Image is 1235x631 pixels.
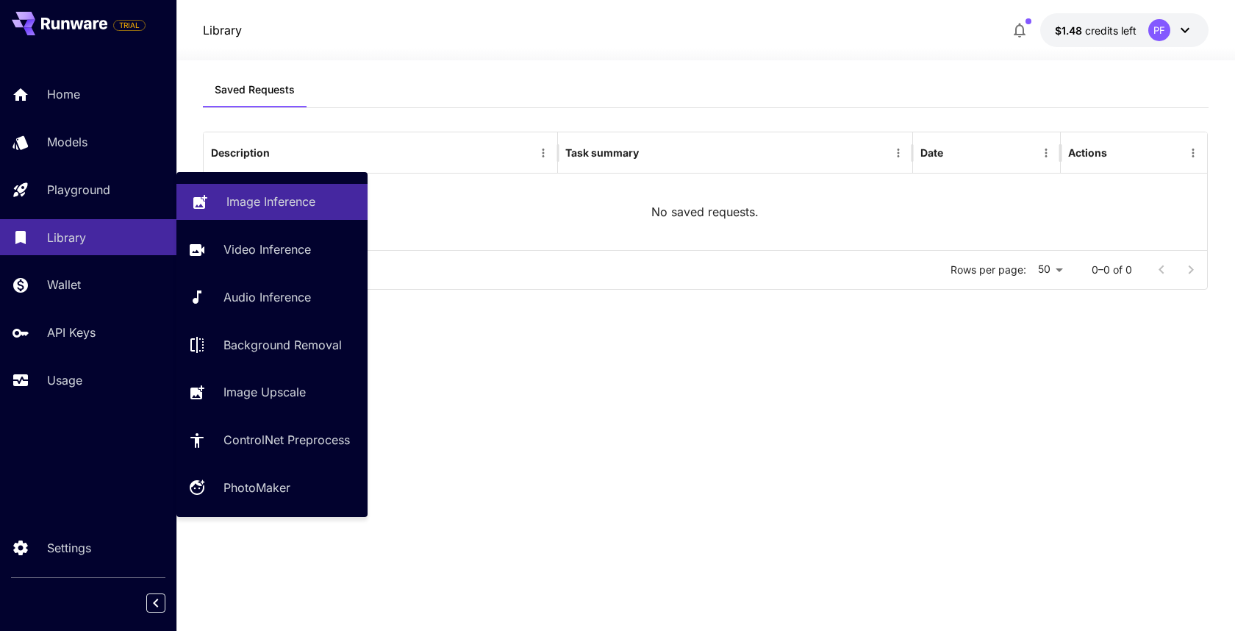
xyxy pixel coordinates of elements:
p: ControlNet Preprocess [223,431,350,449]
a: Audio Inference [176,279,368,315]
button: Menu [533,143,554,163]
div: $1.47616 [1055,23,1136,38]
a: Image Upscale [176,374,368,410]
p: Usage [47,371,82,389]
a: Background Removal [176,327,368,363]
p: Audio Inference [223,288,311,306]
p: Wallet [47,276,81,293]
button: Sort [945,143,965,163]
span: $1.48 [1055,24,1085,37]
p: Playground [47,181,110,199]
p: PhotoMaker [223,479,290,496]
div: Collapse sidebar [157,590,176,616]
p: Image Upscale [223,383,306,401]
button: Menu [888,143,909,163]
p: Home [47,85,80,103]
div: Task summary [565,146,639,159]
div: Actions [1068,146,1107,159]
a: Video Inference [176,232,368,268]
p: Library [47,229,86,246]
button: Menu [1036,143,1056,163]
button: Collapse sidebar [146,593,165,613]
button: Menu [1183,143,1203,163]
p: Models [47,133,87,151]
a: ControlNet Preprocess [176,422,368,458]
span: Add your payment card to enable full platform functionality. [113,16,146,34]
a: PhotoMaker [176,470,368,506]
p: Image Inference [226,193,315,210]
div: Description [211,146,270,159]
button: Sort [271,143,292,163]
span: TRIAL [114,20,145,31]
div: PF [1148,19,1170,41]
p: Settings [47,539,91,557]
span: Saved Requests [215,83,295,96]
div: Date [920,146,943,159]
span: credits left [1085,24,1136,37]
p: Library [203,21,242,39]
p: No saved requests. [651,203,759,221]
a: Image Inference [176,184,368,220]
p: API Keys [47,324,96,341]
p: 0–0 of 0 [1092,263,1132,277]
p: Video Inference [223,240,311,258]
button: Sort [640,143,661,163]
button: $1.47616 [1040,13,1209,47]
div: 50 [1032,259,1068,280]
nav: breadcrumb [203,21,242,39]
p: Background Removal [223,336,342,354]
p: Rows per page: [951,263,1026,277]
